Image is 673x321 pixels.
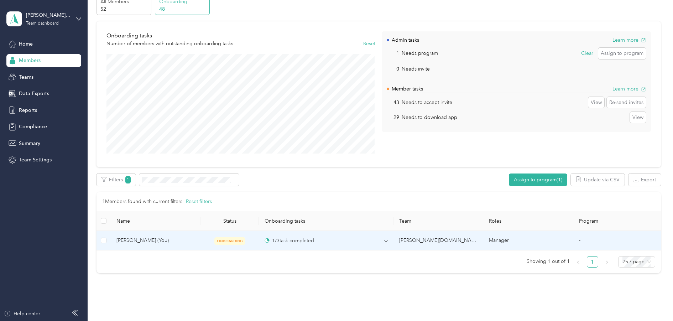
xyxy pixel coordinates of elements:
[588,97,604,108] button: View
[573,256,584,268] li: Previous Page
[612,85,646,93] button: Learn more
[19,107,37,114] span: Reports
[106,40,233,47] p: Number of members with outstanding onboarding tasks
[363,40,375,47] button: Reset
[633,281,673,321] iframe: Everlance-gr Chat Button Frame
[573,231,661,250] td: -
[576,260,580,264] span: left
[200,211,259,231] th: Status
[19,140,40,147] span: Summary
[483,211,573,231] th: Roles
[387,65,399,73] p: 0
[618,256,655,268] div: Page Size
[598,48,646,59] button: Assign to program
[392,36,419,44] p: Admin tasks
[402,65,430,73] p: Needs invite
[19,123,47,130] span: Compliance
[387,114,399,121] p: 29
[26,21,59,26] div: Team dashboard
[573,211,661,231] th: Program
[483,231,573,250] td: Manager
[527,256,570,267] span: Showing 1 out of 1
[106,31,233,40] p: Onboarding tasks
[605,260,609,264] span: right
[19,73,33,81] span: Teams
[265,237,314,244] div: 1 / 3 task completed
[102,198,182,206] p: 1 Members found with current filters
[186,198,212,206] button: Reset filters
[402,99,452,106] p: Needs to accept invite
[601,256,612,268] li: Next Page
[259,211,393,231] th: Onboarding tasks
[393,211,483,231] th: Team
[116,237,195,244] span: [PERSON_NAME] (You)
[601,256,612,268] button: right
[628,174,661,186] button: Export
[630,112,646,123] button: View
[509,174,567,186] button: Assign to program(1)
[612,36,646,44] button: Learn more
[200,231,259,250] td: ONBOARDING
[19,40,33,48] span: Home
[573,256,584,268] button: left
[4,310,40,317] button: Help center
[159,5,208,13] p: 48
[26,11,71,19] div: [PERSON_NAME][DOMAIN_NAME][EMAIL_ADDRESS][PERSON_NAME][DOMAIN_NAME]
[392,85,423,93] p: Member tasks
[19,90,49,97] span: Data Exports
[579,48,596,59] button: Clear
[387,50,399,57] p: 1
[214,237,245,245] span: ONBOARDING
[100,5,149,13] p: 52
[402,114,457,121] p: Needs to download app
[393,231,483,250] td: jamie.schwarz@navenhealth.com
[96,174,136,186] button: Filters1
[571,174,625,186] button: Update via CSV
[19,156,52,164] span: Team Settings
[387,99,399,106] p: 43
[125,176,131,183] span: 1
[622,257,651,267] span: 25 / page
[116,218,195,224] span: Name
[111,211,200,231] th: Name
[607,97,646,108] button: Re-send invites
[587,257,598,267] a: 1
[19,57,41,64] span: Members
[111,231,200,250] td: Jamie Schwarz (You)
[402,50,438,57] p: Needs program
